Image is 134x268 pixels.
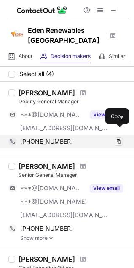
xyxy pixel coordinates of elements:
div: Senior General Manager [19,171,129,179]
span: ***@[DOMAIN_NAME] [20,184,85,192]
span: [PHONE_NUMBER] [20,138,73,145]
h1: Eden Renewables [GEOGRAPHIC_DATA] [28,25,104,45]
span: [PHONE_NUMBER] [20,225,73,232]
div: [PERSON_NAME] [19,255,75,263]
div: [PERSON_NAME] [19,89,75,97]
span: ***@[DOMAIN_NAME] [20,111,85,118]
img: - [48,235,54,241]
span: Select all (4) [19,71,54,77]
div: Deputy General Manager [19,98,129,105]
button: Reveal Button [90,184,123,192]
span: Similar [109,53,126,60]
img: ContactOut v5.3.10 [17,5,67,15]
div: [PERSON_NAME] [19,162,75,171]
span: About [19,53,32,60]
span: [EMAIL_ADDRESS][DOMAIN_NAME] [20,211,108,219]
button: Reveal Button [90,110,123,119]
span: [EMAIL_ADDRESS][DOMAIN_NAME] [20,124,108,132]
span: Decision makers [51,53,91,60]
img: f98f53110027826cc0018fe6e972cc37 [8,26,25,42]
a: Show more [20,235,129,241]
span: ***@[DOMAIN_NAME] [20,198,87,205]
